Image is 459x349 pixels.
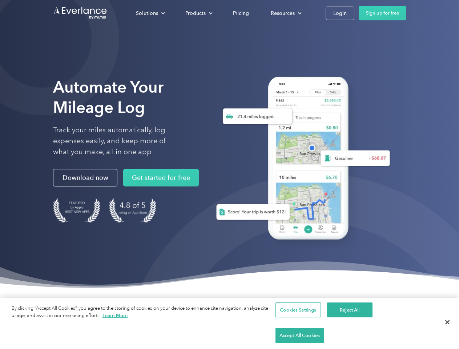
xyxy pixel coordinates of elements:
[53,198,100,222] img: Badge for Featured by Apple Best New Apps
[53,6,108,20] a: Go to homepage
[178,7,218,20] div: Products
[439,314,455,330] button: Close
[136,9,158,18] div: Solutions
[53,77,164,117] strong: Automate Your Mileage Log
[226,7,256,20] a: Pricing
[53,125,183,157] p: Track your miles automatically, log expenses easily, and keep more of what you make, all in one app
[129,7,171,20] div: Solutions
[233,9,249,18] div: Pricing
[205,69,396,250] img: Everlance, mileage tracker app, expense tracking app
[109,198,156,222] img: 4.9 out of 5 stars on the app store
[359,6,406,20] a: Sign up for free
[12,305,275,320] div: By clicking “Accept All Cookies”, you agree to the storing of cookies on your device to enhance s...
[333,9,347,18] div: Login
[271,9,295,18] div: Resources
[263,7,307,20] div: Resources
[327,302,373,318] button: Reject All
[53,169,117,186] a: Download now
[123,169,199,186] a: Get started for free
[185,9,206,18] div: Products
[275,302,321,318] button: Cookies Settings
[102,313,128,318] a: More information about your privacy, opens in a new tab
[326,7,354,20] a: Login
[275,328,324,343] button: Accept All Cookies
